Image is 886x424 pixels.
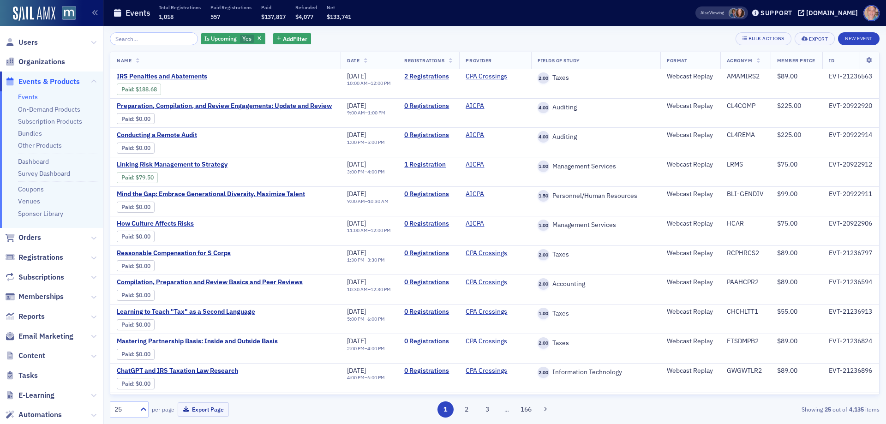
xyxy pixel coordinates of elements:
div: Paid: 0 - $0 [117,319,155,330]
a: Subscription Products [18,117,82,125]
span: Taxes [549,310,569,318]
div: – [347,110,385,116]
img: SailAMX [62,6,76,20]
span: Yes [242,35,251,42]
button: Export [795,32,835,45]
div: 25 [114,405,135,414]
div: EVT-21236824 [829,337,873,346]
time: 4:00 PM [347,374,365,381]
button: Bulk Actions [736,32,791,45]
span: $137,817 [261,13,286,20]
time: 9:00 AM [347,109,365,116]
div: Support [760,9,792,17]
div: Paid: 0 - $0 [117,231,155,242]
div: Export [809,36,828,42]
h1: Events [126,7,150,18]
span: $4,077 [295,13,313,20]
div: Paid: 0 - $0 [117,143,155,154]
a: 0 Registrations [404,131,453,139]
a: Paid [121,115,133,122]
a: Compilation, Preparation and Review Basics and Peer Reviews [117,278,303,287]
span: CPA Crossings [466,249,524,257]
span: $188.68 [136,86,157,93]
div: EVT-20922920 [829,102,873,110]
a: Linking Risk Management to Strategy [117,161,272,169]
span: Users [18,37,38,48]
a: Users [5,37,38,48]
span: 2.00 [538,367,549,378]
p: Total Registrations [159,4,201,11]
div: EVT-20922912 [829,161,873,169]
div: – [347,287,391,293]
div: GWGWTLR2 [727,367,764,375]
time: 10:00 AM [347,80,368,86]
span: : [121,380,136,387]
span: Tasks [18,370,38,381]
span: AICPA [466,161,524,169]
div: Bulk Actions [748,36,784,41]
span: $0.00 [136,144,150,151]
div: CL4REMA [727,131,764,139]
span: $75.00 [777,219,797,227]
a: Sponsor Library [18,209,63,218]
span: 4.00 [538,102,549,113]
a: Paid [121,292,133,299]
a: 0 Registrations [404,278,453,287]
div: Paid: 0 - $0 [117,202,155,213]
span: $0.00 [136,263,150,269]
button: New Event [838,32,880,45]
a: 0 Registrations [404,220,453,228]
div: Webcast Replay [667,337,713,346]
span: Chris Dougherty [729,8,738,18]
span: $89.00 [777,249,797,257]
span: AICPA [466,220,524,228]
a: 0 Registrations [404,337,453,346]
p: Paid [261,4,286,11]
a: Events [18,93,38,101]
time: 6:00 PM [367,316,385,322]
a: Tasks [5,370,38,381]
time: 10:30 AM [368,198,389,204]
span: $0.00 [136,115,150,122]
strong: 25 [823,405,832,413]
span: CPA Crossings [466,367,524,375]
span: Automations [18,410,62,420]
span: : [121,292,136,299]
div: Yes [201,33,265,45]
span: [DATE] [347,72,366,80]
span: Auditing [549,103,577,112]
span: E-Learning [18,390,54,400]
span: Natalie Antonakas [735,8,745,18]
span: 1.00 [538,161,549,172]
span: IRS Penalties and Abatements [117,72,272,81]
span: 2.00 [538,337,549,349]
a: CPA Crossings [466,308,507,316]
div: EVT-21236797 [829,249,873,257]
div: Paid: 0 - $0 [117,290,155,301]
span: $0.00 [136,203,150,210]
span: Format [667,57,687,64]
span: 2.00 [538,249,549,261]
span: … [500,405,513,413]
a: 2 Registrations [404,72,453,81]
a: Other Products [18,141,62,149]
span: : [121,174,136,181]
div: EVT-21236563 [829,72,873,81]
a: Memberships [5,292,64,302]
span: Management Services [549,162,616,171]
span: [DATE] [347,219,366,227]
a: Learning to Teach "Tax" as a Second Language [117,308,272,316]
div: CHCHLTT1 [727,308,764,316]
a: Paid [121,203,133,210]
a: Paid [121,263,133,269]
span: Mind the Gap: Embrace Generational Diversity, Maximize Talent [117,190,305,198]
a: AICPA [466,102,484,110]
a: Dashboard [18,157,49,166]
span: Registrations [404,57,444,64]
time: 1:00 PM [347,139,365,145]
a: 0 Registrations [404,367,453,375]
span: $75.00 [777,160,797,168]
a: Mastering Partnership Basis: Inside and Outside Basis [117,337,278,346]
